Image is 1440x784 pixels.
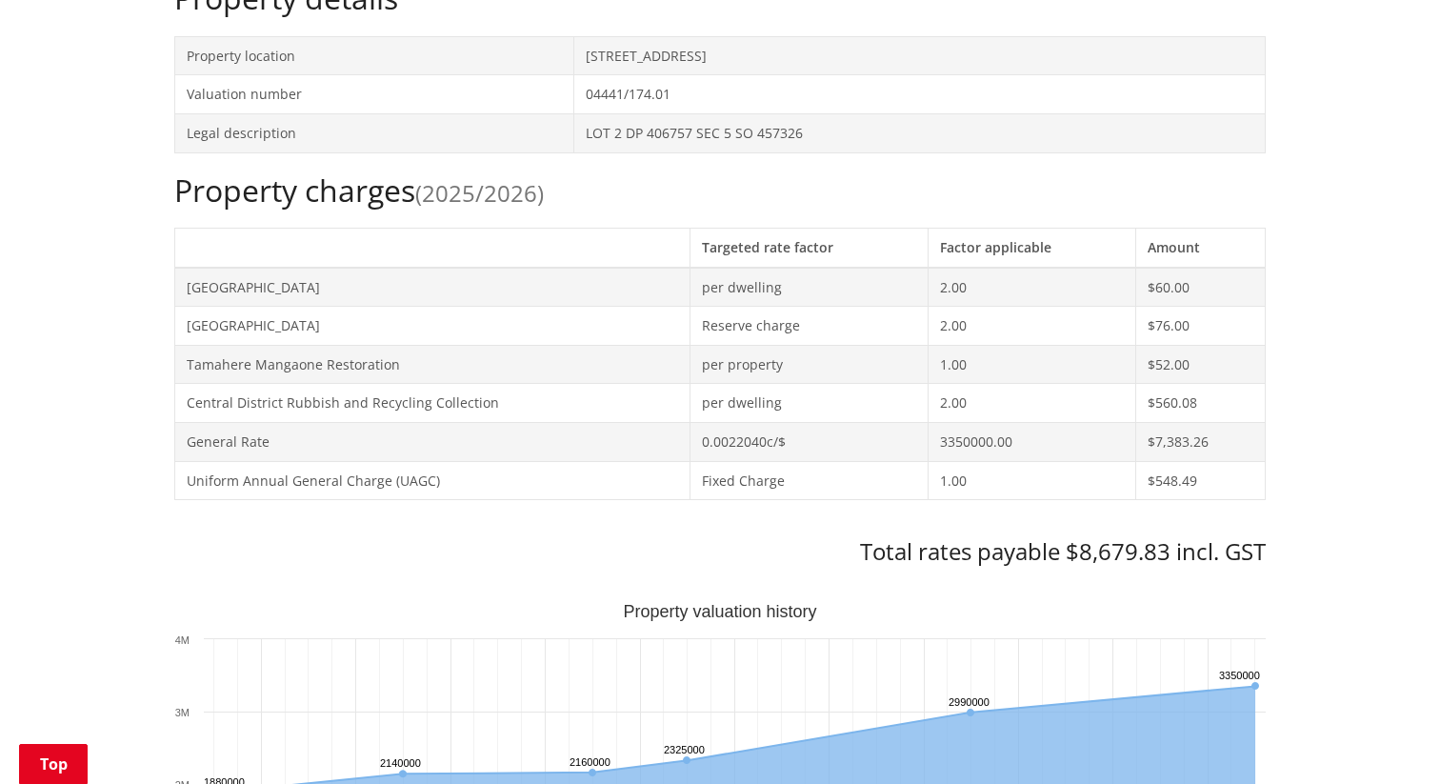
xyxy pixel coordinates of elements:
[928,461,1135,500] td: 1.00
[928,228,1135,267] th: Factor applicable
[967,709,974,716] path: Wednesday, Jun 30, 12:00, 2,990,000. Capital Value.
[415,177,544,209] span: (2025/2026)
[664,744,705,755] text: 2325000
[175,422,690,461] td: General Rate
[690,422,929,461] td: 0.0022040c/$
[175,36,574,75] td: Property location
[928,422,1135,461] td: 3350000.00
[690,228,929,267] th: Targeted rate factor
[570,756,610,768] text: 2160000
[399,770,407,777] path: Tuesday, Jun 30, 12:00, 2,140,000. Capital Value.
[175,345,690,384] td: Tamahere Mangaone Restoration
[175,268,690,307] td: [GEOGRAPHIC_DATA]
[690,384,929,423] td: per dwelling
[1135,384,1265,423] td: $560.08
[1219,670,1260,681] text: 3350000
[175,113,574,152] td: Legal description
[1135,228,1265,267] th: Amount
[928,345,1135,384] td: 1.00
[175,634,190,646] text: 4M
[573,75,1265,114] td: 04441/174.01
[928,384,1135,423] td: 2.00
[949,696,990,708] text: 2990000
[928,268,1135,307] td: 2.00
[690,268,929,307] td: per dwelling
[1135,268,1265,307] td: $60.00
[683,756,690,764] path: Saturday, Jun 30, 12:00, 2,325,000. Capital Value.
[1135,461,1265,500] td: $548.49
[1352,704,1421,773] iframe: Messenger Launcher
[1135,345,1265,384] td: $52.00
[1135,422,1265,461] td: $7,383.26
[175,75,574,114] td: Valuation number
[175,461,690,500] td: Uniform Annual General Charge (UAGC)
[690,345,929,384] td: per property
[928,307,1135,346] td: 2.00
[380,757,421,769] text: 2140000
[1135,307,1265,346] td: $76.00
[690,307,929,346] td: Reserve charge
[175,307,690,346] td: [GEOGRAPHIC_DATA]
[1251,682,1259,690] path: Sunday, Jun 30, 12:00, 3,350,000. Capital Value.
[174,538,1266,566] h3: Total rates payable $8,679.83 incl. GST
[174,172,1266,209] h2: Property charges
[573,113,1265,152] td: LOT 2 DP 406757 SEC 5 SO 457326
[623,602,816,621] text: Property valuation history
[690,461,929,500] td: Fixed Charge
[19,744,88,784] a: Top
[573,36,1265,75] td: [STREET_ADDRESS]
[589,769,596,776] path: Friday, Jun 30, 12:00, 2,160,000. Capital Value.
[175,384,690,423] td: Central District Rubbish and Recycling Collection
[175,707,190,718] text: 3M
